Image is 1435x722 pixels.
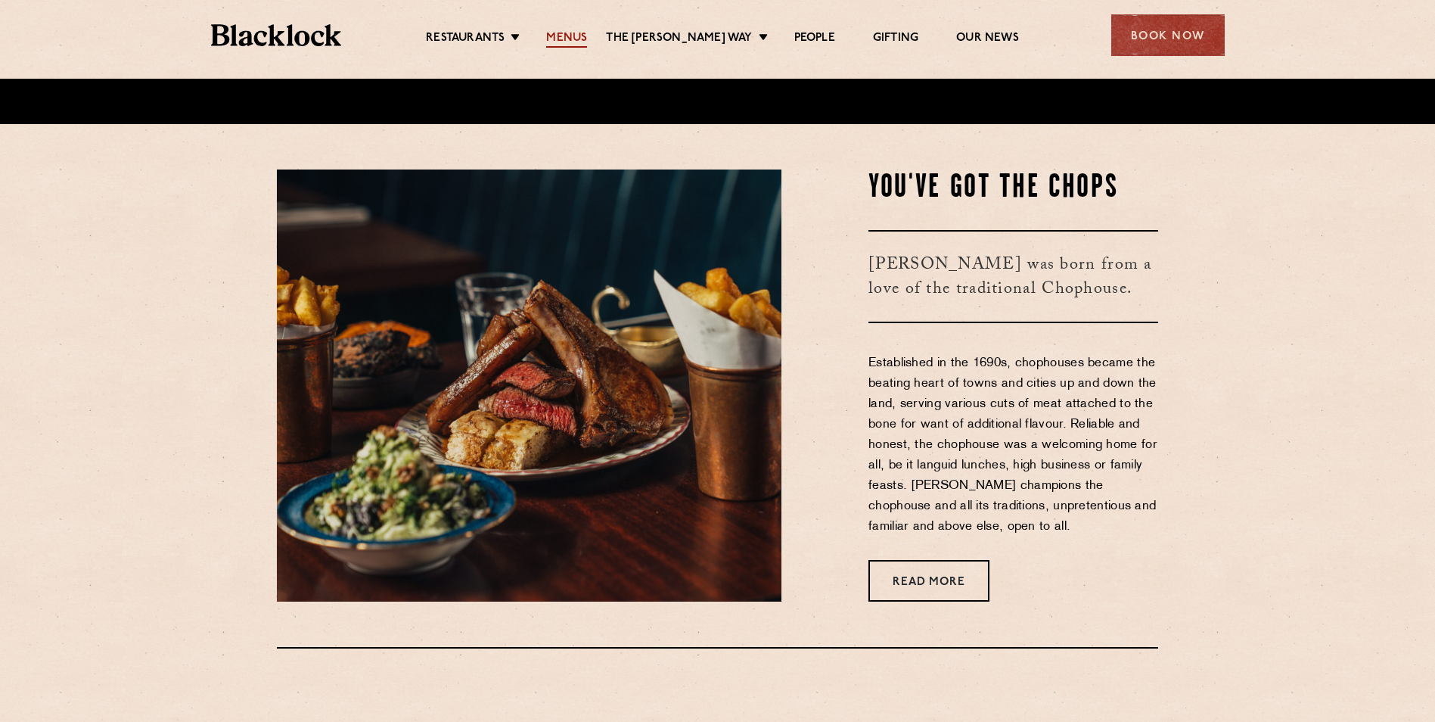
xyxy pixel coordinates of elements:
[277,170,781,602] img: May25-Blacklock-AllIn-00417-scaled-e1752246198448.jpg
[426,31,505,48] a: Restaurants
[606,31,752,48] a: The [PERSON_NAME] Way
[868,353,1158,537] p: Established in the 1690s, chophouses became the beating heart of towns and cities up and down the...
[873,31,918,48] a: Gifting
[211,24,342,46] img: BL_Textured_Logo-footer-cropped.svg
[1111,14,1225,56] div: Book Now
[868,560,989,602] a: Read More
[868,170,1158,207] h2: You've Got The Chops
[794,31,835,48] a: People
[546,31,587,48] a: Menus
[956,31,1019,48] a: Our News
[868,230,1158,323] h3: [PERSON_NAME] was born from a love of the traditional Chophouse.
